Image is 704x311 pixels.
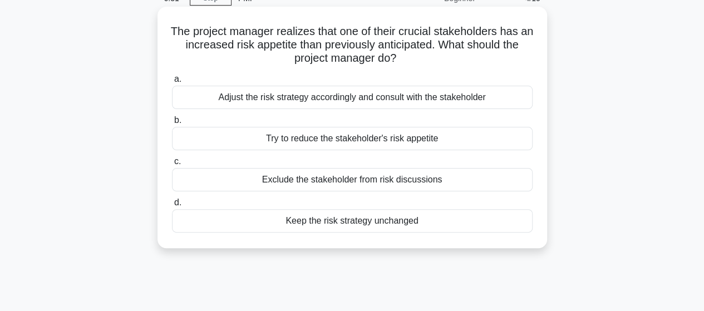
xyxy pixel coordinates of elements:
span: d. [174,198,181,207]
div: Exclude the stakeholder from risk discussions [172,168,533,191]
h5: The project manager realizes that one of their crucial stakeholders has an increased risk appetit... [171,24,534,66]
span: a. [174,74,181,83]
span: c. [174,156,181,166]
span: b. [174,115,181,125]
div: Adjust the risk strategy accordingly and consult with the stakeholder [172,86,533,109]
div: Keep the risk strategy unchanged [172,209,533,233]
div: Try to reduce the stakeholder's risk appetite [172,127,533,150]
